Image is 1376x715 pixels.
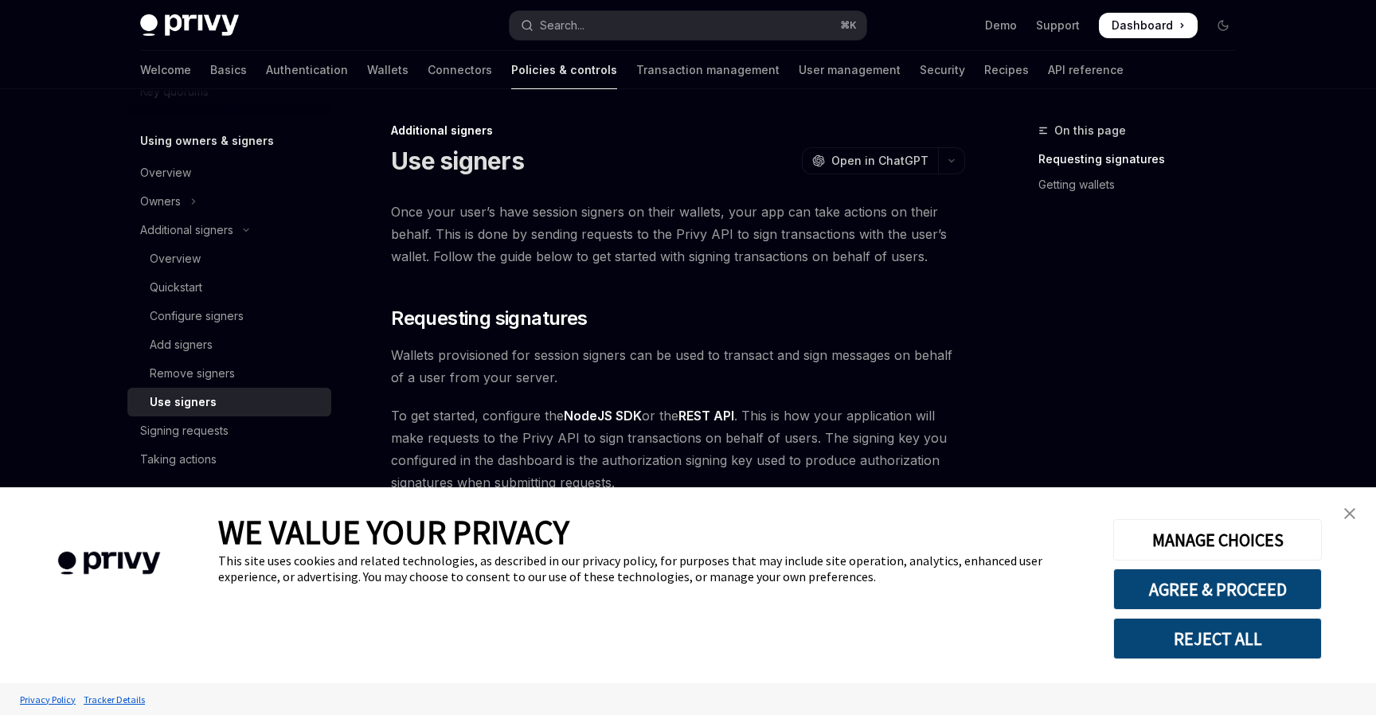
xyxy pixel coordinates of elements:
a: Demo [985,18,1017,33]
span: Wallets provisioned for session signers can be used to transact and sign messages on behalf of a ... [391,344,965,389]
a: close banner [1334,498,1366,529]
button: Toggle Additional signers section [127,216,331,244]
a: API reference [1048,51,1124,89]
a: Support [1036,18,1080,33]
a: Privacy Policy [16,686,80,713]
span: Open in ChatGPT [831,153,928,169]
a: Authentication [266,51,348,89]
a: Tracker Details [80,686,149,713]
span: To get started, configure the or the . This is how your application will make requests to the Pri... [391,404,965,494]
a: Taking actions [127,445,331,474]
div: Owners [140,192,181,211]
a: REST API [678,408,734,424]
button: MANAGE CHOICES [1113,519,1322,561]
a: Welcome [140,51,191,89]
span: WE VALUE YOUR PRIVACY [218,511,569,553]
div: Additional signers [391,123,965,139]
a: Requesting signatures [1038,147,1249,172]
a: Getting wallets [1038,172,1249,197]
div: Quickstart [150,278,202,297]
a: Recipes [984,51,1029,89]
span: On this page [1054,121,1126,140]
span: Once your user’s have session signers on their wallets, your app can take actions on their behalf... [391,201,965,268]
button: REJECT ALL [1113,618,1322,659]
a: Add signers [127,330,331,359]
div: Overview [140,163,191,182]
button: Toggle dark mode [1210,13,1236,38]
div: Search... [540,16,584,35]
button: Open in ChatGPT [802,147,938,174]
a: User management [799,51,901,89]
span: ⌘ K [840,19,857,32]
a: Transaction management [636,51,780,89]
a: Signing requests [127,416,331,445]
div: Use signers [150,393,217,412]
div: Signing requests [140,421,229,440]
div: Overview [150,249,201,268]
span: Requesting signatures [391,306,587,331]
img: dark logo [140,14,239,37]
h1: Use signers [391,147,524,175]
div: Remove signers [150,364,235,383]
h5: Using owners & signers [140,131,274,150]
a: Configure signers [127,302,331,330]
a: NodeJS SDK [564,408,642,424]
div: Configure signers [150,307,244,326]
div: Additional signers [140,221,233,240]
button: Toggle Owners section [127,187,331,216]
a: Use signers [127,388,331,416]
img: close banner [1344,508,1355,519]
a: Policies & controls [511,51,617,89]
button: Open search [510,11,866,40]
div: Add signers [150,335,213,354]
span: Dashboard [1112,18,1173,33]
div: This site uses cookies and related technologies, as described in our privacy policy, for purposes... [218,553,1089,584]
a: Quickstart [127,273,331,302]
a: Wallets [367,51,408,89]
a: Dashboard [1099,13,1198,38]
a: Overview [127,244,331,273]
a: Basics [210,51,247,89]
a: Remove signers [127,359,331,388]
a: Security [920,51,965,89]
button: AGREE & PROCEED [1113,568,1322,610]
a: Connectors [428,51,492,89]
div: Taking actions [140,450,217,469]
a: Overview [127,158,331,187]
img: company logo [24,529,194,598]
